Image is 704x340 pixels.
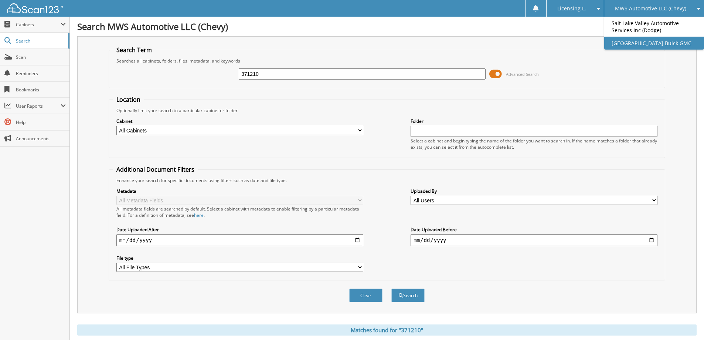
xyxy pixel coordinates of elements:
[557,6,586,11] span: Licensing L.
[16,38,65,44] span: Search
[411,234,657,246] input: end
[411,226,657,233] label: Date Uploaded Before
[116,118,363,124] label: Cabinet
[16,119,66,125] span: Help
[77,20,697,33] h1: Search MWS Automotive LLC (Chevy)
[194,212,204,218] a: here
[113,95,144,104] legend: Location
[7,3,63,13] img: scan123-logo-white.svg
[411,138,657,150] div: Select a cabinet and begin typing the name of the folder you want to search in. If the name match...
[604,17,704,37] a: Salt Lake Valley Automotive Services Inc (Dodge)
[16,54,66,60] span: Scan
[391,289,425,302] button: Search
[506,71,539,77] span: Advanced Search
[113,107,661,114] div: Optionally limit your search to a particular cabinet or folder
[113,58,661,64] div: Searches all cabinets, folders, files, metadata, and keywords
[667,304,704,340] iframe: Chat Widget
[113,165,198,174] legend: Additional Document Filters
[615,6,686,11] span: MWS Automotive LLC (Chevy)
[16,21,61,28] span: Cabinets
[113,177,661,184] div: Enhance your search for specific documents using filters such as date and file type.
[116,206,363,218] div: All metadata fields are searched by default. Select a cabinet with metadata to enable filtering b...
[116,255,363,261] label: File type
[16,70,66,77] span: Reminders
[411,118,657,124] label: Folder
[16,103,61,109] span: User Reports
[113,46,156,54] legend: Search Term
[16,87,66,93] span: Bookmarks
[604,37,704,50] a: [GEOGRAPHIC_DATA] Buick GMC
[16,135,66,142] span: Announcements
[77,324,697,336] div: Matches found for "371210"
[411,188,657,194] label: Uploaded By
[116,226,363,233] label: Date Uploaded After
[349,289,382,302] button: Clear
[116,234,363,246] input: start
[116,188,363,194] label: Metadata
